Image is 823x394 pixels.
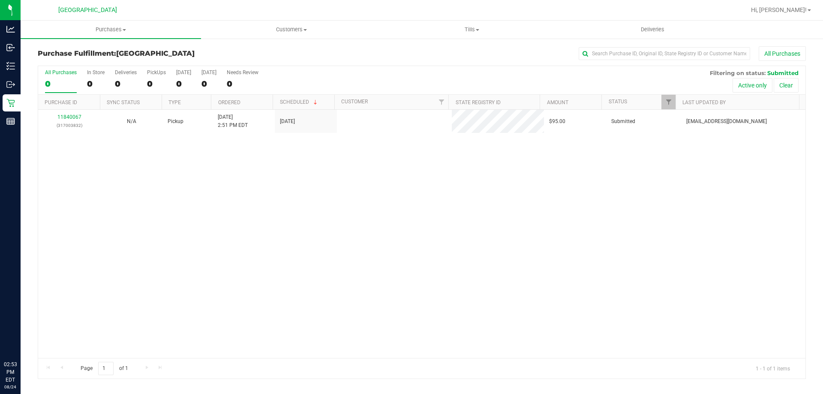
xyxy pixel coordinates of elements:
span: Page of 1 [73,362,135,375]
a: Scheduled [280,99,319,105]
a: Purchases [21,21,201,39]
a: 11840067 [57,114,81,120]
p: 08/24 [4,384,17,390]
span: Hi, [PERSON_NAME]! [751,6,807,13]
a: Customer [341,99,368,105]
span: Not Applicable [127,118,136,124]
inline-svg: Reports [6,117,15,126]
span: [GEOGRAPHIC_DATA] [116,49,195,57]
h3: Purchase Fulfillment: [38,50,294,57]
inline-svg: Outbound [6,80,15,89]
a: Last Updated By [682,99,726,105]
inline-svg: Analytics [6,25,15,33]
input: 1 [98,362,114,375]
span: $95.00 [549,117,565,126]
a: State Registry ID [456,99,501,105]
div: 0 [147,79,166,89]
div: Needs Review [227,69,258,75]
div: 0 [227,79,258,89]
inline-svg: Retail [6,99,15,107]
span: [EMAIL_ADDRESS][DOMAIN_NAME] [686,117,767,126]
a: Tills [381,21,562,39]
a: Filter [434,95,448,109]
span: Deliveries [629,26,676,33]
span: Submitted [611,117,635,126]
div: In Store [87,69,105,75]
a: Sync Status [107,99,140,105]
div: 0 [201,79,216,89]
div: [DATE] [201,69,216,75]
div: 0 [115,79,137,89]
button: N/A [127,117,136,126]
span: 1 - 1 of 1 items [749,362,797,375]
a: Customers [201,21,381,39]
span: Customers [201,26,381,33]
span: Purchases [21,26,201,33]
div: 0 [45,79,77,89]
button: Clear [774,78,799,93]
iframe: Resource center [9,325,34,351]
button: Active only [733,78,772,93]
p: 02:53 PM EDT [4,361,17,384]
div: [DATE] [176,69,191,75]
p: (317003832) [43,121,95,129]
span: Filtering on status: [710,69,766,76]
a: Deliveries [562,21,743,39]
input: Search Purchase ID, Original ID, State Registry ID or Customer Name... [579,47,750,60]
a: Type [168,99,181,105]
span: Pickup [168,117,183,126]
a: Filter [661,95,676,109]
span: [DATE] 2:51 PM EDT [218,113,248,129]
a: Purchase ID [45,99,77,105]
div: 0 [176,79,191,89]
div: PickUps [147,69,166,75]
a: Status [609,99,627,105]
span: Submitted [767,69,799,76]
button: All Purchases [759,46,806,61]
div: 0 [87,79,105,89]
span: [DATE] [280,117,295,126]
div: Deliveries [115,69,137,75]
span: Tills [382,26,562,33]
a: Ordered [218,99,240,105]
inline-svg: Inventory [6,62,15,70]
span: [GEOGRAPHIC_DATA] [58,6,117,14]
inline-svg: Inbound [6,43,15,52]
a: Amount [547,99,568,105]
div: All Purchases [45,69,77,75]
